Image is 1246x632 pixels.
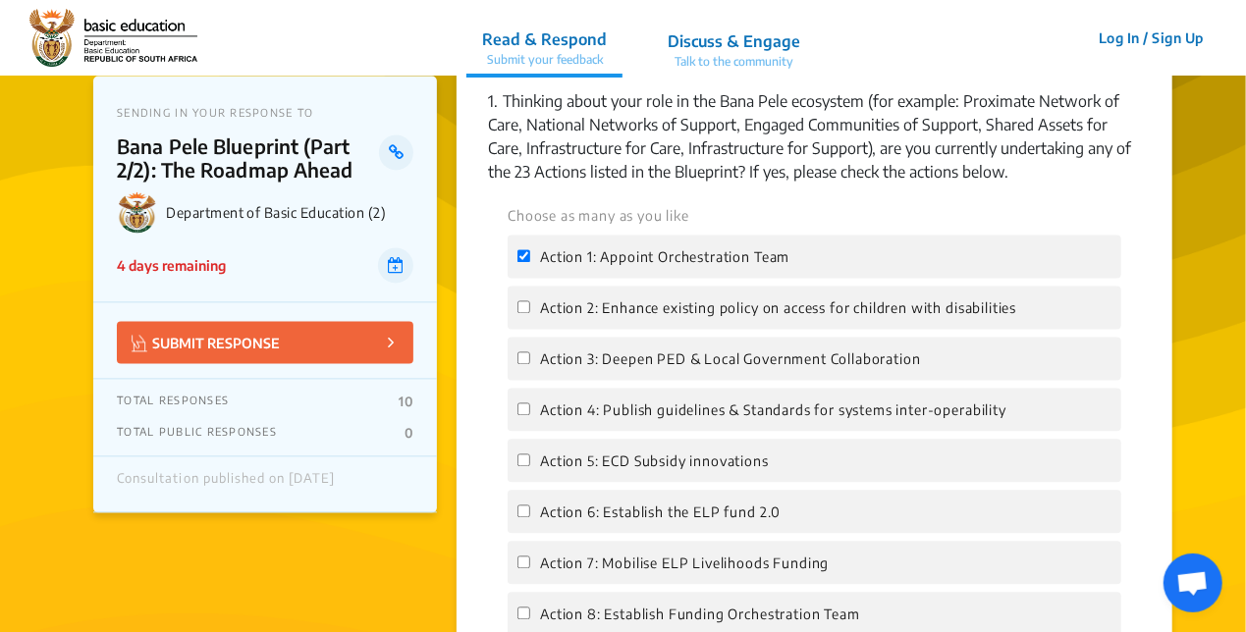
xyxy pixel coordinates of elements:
span: Action 8: Establish Funding Orchestration Team [540,606,860,622]
img: 2wffpoq67yek4o5dgscb6nza9j7d [29,9,197,68]
span: Action 2: Enhance existing policy on access for children with disabilities [540,299,1016,316]
span: Action 4: Publish guidelines & Standards for systems inter-operability [540,401,1006,418]
div: Open chat [1164,553,1222,612]
button: Log In / Sign Up [1086,23,1217,53]
p: Discuss & Engage [668,29,800,53]
input: Action 1: Appoint Orchestration Team [517,249,530,262]
span: 1. [488,91,498,111]
p: TOTAL RESPONSES [117,394,229,409]
p: Talk to the community [668,53,800,71]
p: Department of Basic Education (2) [166,204,413,221]
img: Vector.jpg [132,335,147,351]
input: Action 5: ECD Subsidy innovations [517,453,530,466]
label: Choose as many as you like [508,205,689,227]
p: SUBMIT RESPONSE [132,331,280,353]
img: Department of Basic Education (2) logo [117,191,158,233]
span: Action 1: Appoint Orchestration Team [540,248,789,265]
input: Action 3: Deepen PED & Local Government Collaboration [517,351,530,364]
p: TOTAL PUBLIC RESPONSES [117,425,277,441]
span: Action 7: Mobilise ELP Livelihoods Funding [540,554,829,571]
input: Action 4: Publish guidelines & Standards for systems inter-operability [517,402,530,415]
span: Action 6: Establish the ELP fund 2.0 [540,503,781,520]
button: SUBMIT RESPONSE [117,321,413,363]
input: Action 7: Mobilise ELP Livelihoods Funding [517,555,530,568]
input: Action 2: Enhance existing policy on access for children with disabilities [517,300,530,313]
span: Action 3: Deepen PED & Local Government Collaboration [540,350,921,367]
span: Action 5: ECD Subsidy innovations [540,452,769,469]
p: 0 [405,425,413,441]
div: Consultation published on [DATE] [117,471,335,497]
p: Thinking about your role in the Bana Pele ecosystem (for example: Proximate Network of Care, Nati... [488,89,1141,184]
p: Submit your feedback [482,51,607,69]
p: SENDING IN YOUR RESPONSE TO [117,106,413,119]
p: Bana Pele Blueprint (Part 2/2): The Roadmap Ahead [117,134,379,182]
input: Action 8: Establish Funding Orchestration Team [517,606,530,619]
input: Action 6: Establish the ELP fund 2.0 [517,504,530,517]
p: Read & Respond [482,27,607,51]
p: 4 days remaining [117,255,226,276]
p: 10 [399,394,413,409]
